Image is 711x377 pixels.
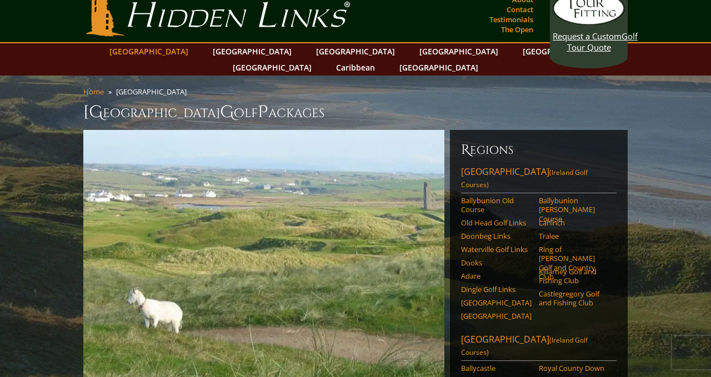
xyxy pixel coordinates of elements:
a: Killarney Golf and Fishing Club [539,267,609,285]
a: Dooks [461,258,532,267]
a: Castlegregory Golf and Fishing Club [539,289,609,308]
a: [GEOGRAPHIC_DATA](Ireland Golf Courses) [461,333,617,361]
a: Caribbean [331,59,380,76]
a: [GEOGRAPHIC_DATA] [461,298,532,307]
a: Home [83,87,104,97]
a: [GEOGRAPHIC_DATA] [461,311,532,320]
a: Dingle Golf Links [461,285,532,294]
a: Ballybunion [PERSON_NAME] Course [539,196,609,223]
a: [GEOGRAPHIC_DATA] [207,43,297,59]
span: G [220,101,234,123]
a: [GEOGRAPHIC_DATA](Ireland Golf Courses) [461,165,617,193]
a: Waterville Golf Links [461,245,532,254]
li: [GEOGRAPHIC_DATA] [116,87,191,97]
a: Testimonials [487,12,536,27]
span: P [258,101,268,123]
a: Royal County Down [539,364,609,373]
a: Tralee [539,232,609,240]
a: [GEOGRAPHIC_DATA] [104,43,194,59]
a: [GEOGRAPHIC_DATA] [227,59,317,76]
h1: [GEOGRAPHIC_DATA] olf ackages [83,101,628,123]
a: Doonbeg Links [461,232,532,240]
a: Ballycastle [461,364,532,373]
h6: Regions [461,141,617,159]
a: Adare [461,272,532,280]
a: [GEOGRAPHIC_DATA] [394,59,484,76]
a: Lahinch [539,218,609,227]
a: [GEOGRAPHIC_DATA] [414,43,504,59]
a: [GEOGRAPHIC_DATA] [517,43,607,59]
a: Old Head Golf Links [461,218,532,227]
a: The Open [498,22,536,37]
a: [GEOGRAPHIC_DATA] [311,43,400,59]
a: Ring of [PERSON_NAME] Golf and Country Club [539,245,609,281]
span: Request a Custom [553,31,622,42]
a: Contact [504,2,536,17]
a: Ballybunion Old Course [461,196,532,214]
